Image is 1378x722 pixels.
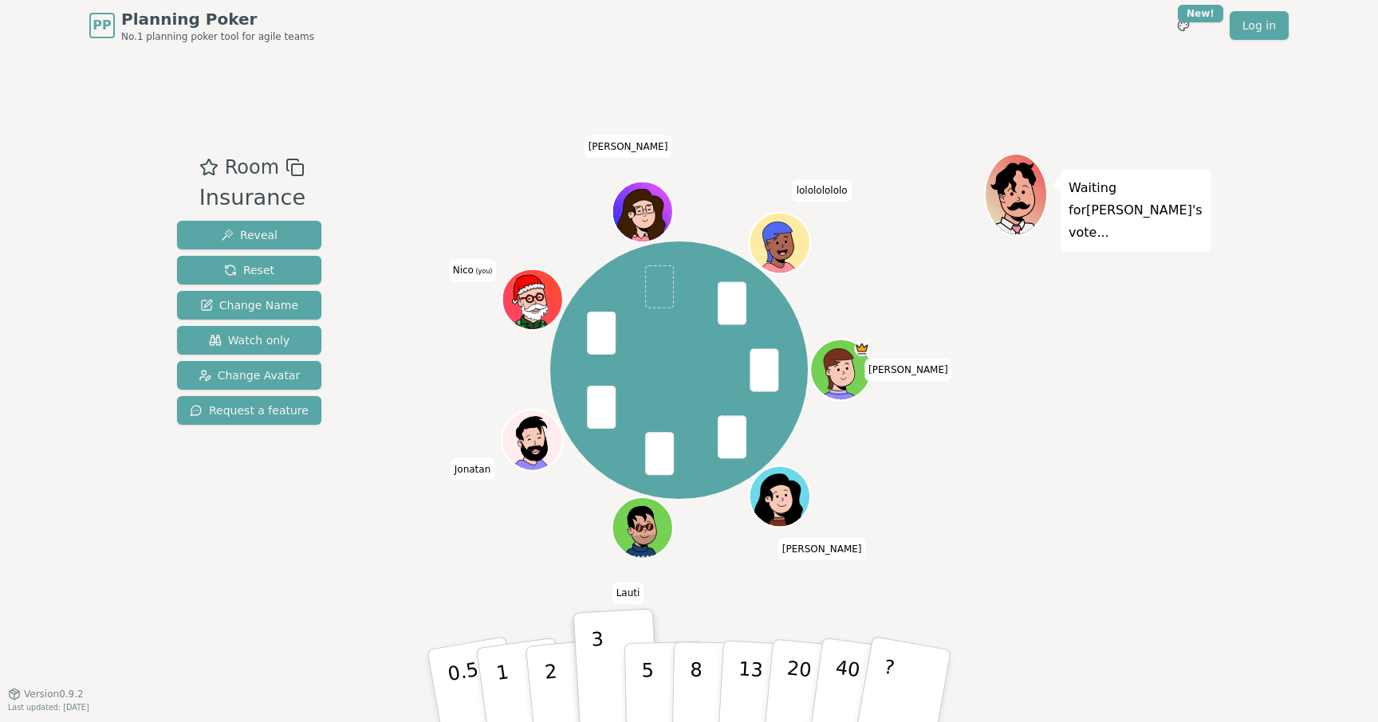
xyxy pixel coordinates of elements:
button: New! [1169,11,1198,40]
a: Log in [1230,11,1289,40]
span: Click to change your name [793,180,852,202]
span: Last updated: [DATE] [8,703,89,712]
span: PP [93,16,111,35]
p: 3 [591,628,608,715]
span: Room [225,153,279,182]
span: Click to change your name [451,458,495,481]
span: Click to change your name [449,260,497,282]
span: Luisa is the host [855,341,870,356]
span: No.1 planning poker tool for agile teams [121,30,314,43]
span: Request a feature [190,402,309,418]
button: Watch only [177,326,321,355]
button: Reset [177,256,321,284]
button: Version0.9.2 [8,688,84,700]
span: Watch only [209,332,290,348]
button: Request a feature [177,396,321,425]
div: New! [1178,5,1223,22]
button: Add as favourite [199,153,219,182]
span: Version 0.9.2 [24,688,84,700]
span: Click to change your name [864,359,952,381]
span: Reset [224,262,274,278]
span: Planning Poker [121,8,314,30]
span: Reveal [221,227,278,243]
button: Reveal [177,221,321,249]
span: Change Avatar [199,367,301,383]
span: Click to change your name [585,135,672,158]
button: Change Name [177,291,321,320]
span: Click to change your name [778,538,866,560]
p: Waiting for [PERSON_NAME] 's vote... [1069,177,1203,244]
a: PPPlanning PokerNo.1 planning poker tool for agile teams [89,8,314,43]
div: Insurance [199,182,305,214]
span: Click to change your name [612,583,644,605]
button: Click to change your avatar [504,271,561,328]
span: Change Name [200,297,298,313]
button: Change Avatar [177,361,321,390]
span: (you) [474,269,493,276]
